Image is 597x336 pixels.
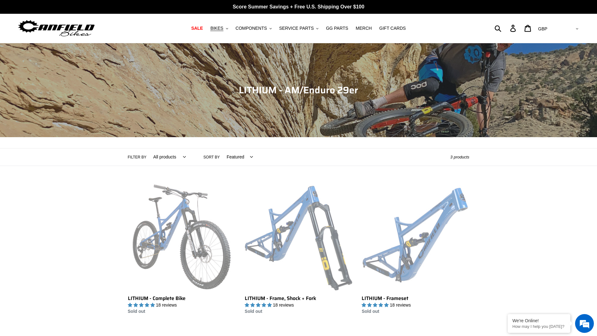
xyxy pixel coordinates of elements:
button: SERVICE PARTS [276,24,322,33]
span: SALE [191,26,203,31]
span: COMPONENTS [236,26,267,31]
label: Filter by [128,154,147,160]
span: GIFT CARDS [379,26,406,31]
span: BIKES [210,26,223,31]
img: Canfield Bikes [17,18,96,38]
a: SALE [188,24,206,33]
div: We're Online! [512,318,566,323]
p: How may I help you today? [512,324,566,329]
button: COMPONENTS [233,24,275,33]
span: LITHIUM - AM/Enduro 29er [239,83,358,97]
input: Search [498,21,514,35]
span: 3 products [450,155,469,159]
a: GIFT CARDS [376,24,409,33]
span: MERCH [356,26,372,31]
button: BIKES [207,24,231,33]
span: SERVICE PARTS [279,26,314,31]
a: MERCH [353,24,375,33]
label: Sort by [203,154,220,160]
a: GG PARTS [323,24,351,33]
span: GG PARTS [326,26,348,31]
